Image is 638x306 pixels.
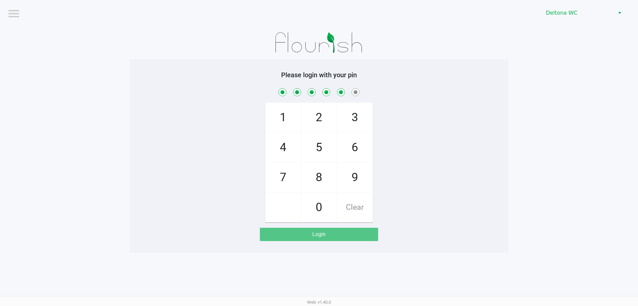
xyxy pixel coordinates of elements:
[301,163,337,192] span: 8
[307,300,331,305] span: Web: v1.40.0
[301,103,337,132] span: 2
[266,103,301,132] span: 1
[301,193,337,222] span: 0
[337,193,372,222] span: Clear
[135,71,503,79] h5: Please login with your pin
[615,7,624,19] button: Select
[266,133,301,162] span: 4
[301,133,337,162] span: 5
[546,9,611,17] span: Deltona WC
[337,163,372,192] span: 9
[337,133,372,162] span: 6
[337,103,372,132] span: 3
[266,163,301,192] span: 7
